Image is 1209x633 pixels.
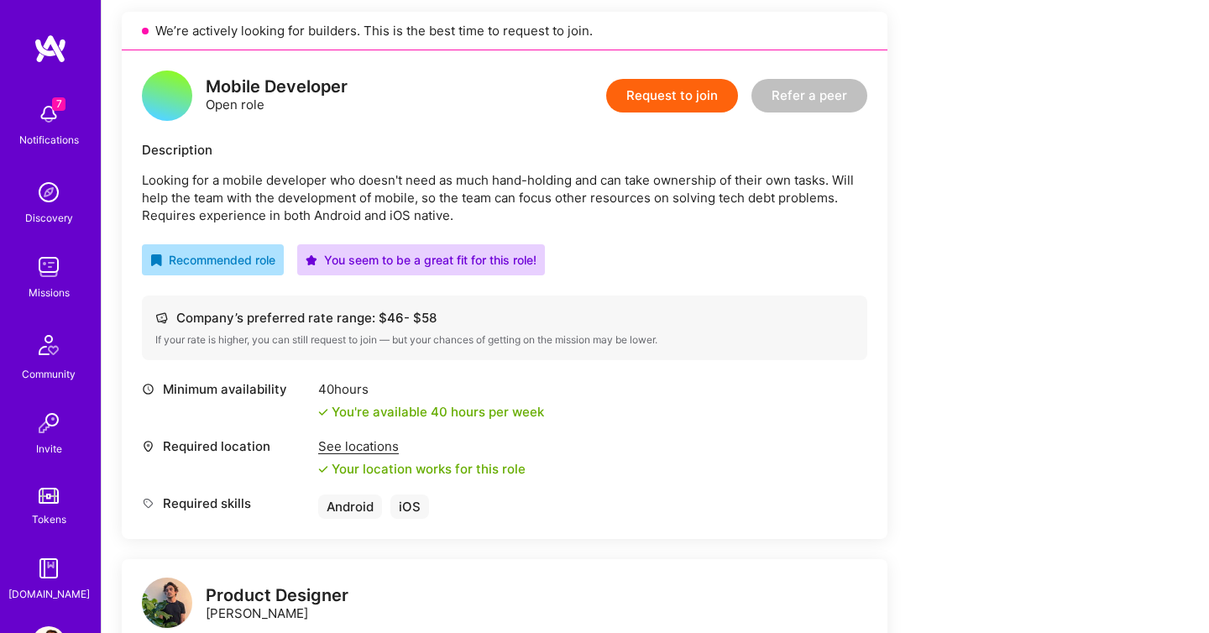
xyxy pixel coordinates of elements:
img: Community [29,325,69,365]
img: tokens [39,488,59,504]
div: Missions [29,284,70,301]
div: Discovery [25,209,73,227]
img: bell [32,97,65,131]
img: Invite [32,406,65,440]
button: Request to join [606,79,738,112]
img: guide book [32,552,65,585]
div: Product Designer [206,587,348,604]
div: Community [22,365,76,383]
i: icon Check [318,407,328,417]
div: We’re actively looking for builders. This is the best time to request to join. [122,12,887,50]
div: Invite [36,440,62,458]
div: Open role [206,78,348,113]
p: Looking for a mobile developer who doesn't need as much hand-holding and can take ownership of th... [142,171,867,224]
div: Company’s preferred rate range: $ 46 - $ 58 [155,309,854,327]
div: Description [142,141,867,159]
div: Recommended role [150,251,275,269]
button: Refer a peer [751,79,867,112]
div: 40 hours [318,380,544,398]
i: icon Clock [142,383,154,395]
div: If your rate is higher, you can still request to join — but your chances of getting on the missio... [155,333,854,347]
div: Minimum availability [142,380,310,398]
div: Mobile Developer [206,78,348,96]
i: icon Tag [142,497,154,510]
div: [DOMAIN_NAME] [8,585,90,603]
img: teamwork [32,250,65,284]
div: Tokens [32,510,66,528]
div: You seem to be a great fit for this role! [306,251,536,269]
i: icon Location [142,440,154,453]
div: Required location [142,437,310,455]
div: Required skills [142,494,310,512]
div: See locations [318,437,526,455]
div: Your location works for this role [318,460,526,478]
i: icon PurpleStar [306,254,317,266]
i: icon RecommendedBadge [150,254,162,266]
i: icon Cash [155,311,168,324]
img: logo [34,34,67,64]
div: Notifications [19,131,79,149]
div: You're available 40 hours per week [318,403,544,421]
div: Android [318,494,382,519]
div: iOS [390,494,429,519]
img: discovery [32,175,65,209]
a: logo [142,578,192,632]
i: icon Check [318,464,328,474]
span: 7 [52,97,65,111]
img: logo [142,578,192,628]
div: [PERSON_NAME] [206,587,348,622]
